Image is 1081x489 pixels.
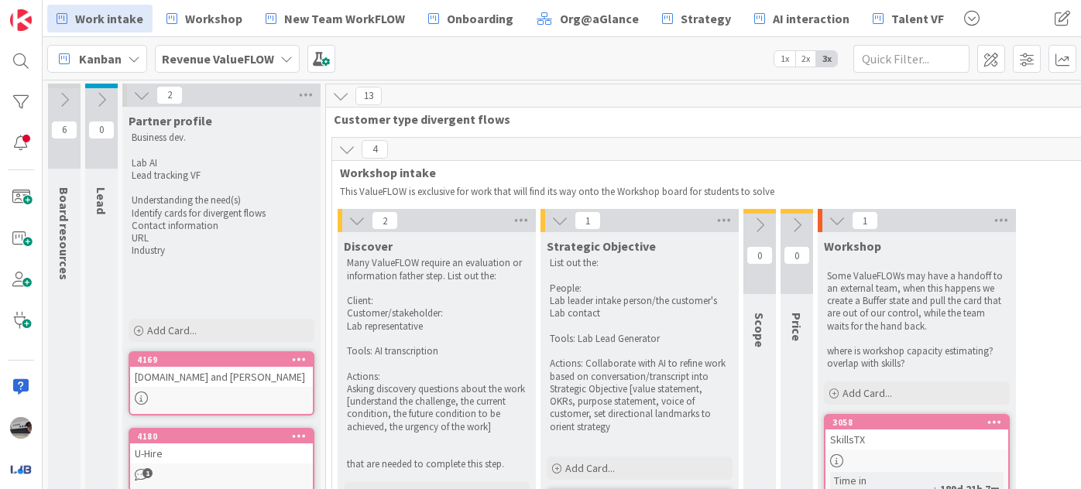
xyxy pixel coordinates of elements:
p: where is workshop capacity estimating? overlap with skills? [827,345,1007,371]
p: Asking discovery questions about the work [understand the challenge, the current condition, the f... [347,383,527,433]
p: List out the: [550,257,729,269]
span: 3x [816,51,837,67]
span: Partner profile [129,113,212,128]
div: 4169 [130,353,313,367]
p: Tools: Lab Lead Generator [550,333,729,345]
p: Tools: AI transcription [347,345,527,357]
span: 0 [746,246,773,265]
a: New Team WorkFLOW [256,5,414,32]
span: AI interaction [773,9,849,28]
p: Actions: [347,371,527,383]
span: 0 [784,246,810,265]
span: 0 [88,121,115,139]
a: AI interaction [745,5,859,32]
p: Some ValueFLOWs may have a handoff to an external team, when this happens we create a Buffer stat... [827,270,1007,333]
p: Many ValueFLOW require an evaluation or information father step. List out the: [347,257,527,282]
img: jB [10,417,32,439]
span: 1 [142,468,153,478]
div: 4169 [137,354,313,365]
p: URL [132,232,311,244]
p: Lab representative [347,320,527,333]
a: Strategy [653,5,740,32]
div: 3058SkillsTX [825,415,1008,450]
div: U-Hire [130,443,313,463]
span: Talent VF [891,9,944,28]
span: 13 [355,87,382,105]
a: Org@aGlance [527,5,648,32]
span: 4 [362,140,388,159]
span: New Team WorkFLOW [284,9,405,28]
p: Industry [132,244,311,257]
a: Workshop [157,5,252,32]
span: 2 [372,211,398,230]
a: Onboarding [419,5,523,32]
img: avatar [10,458,32,480]
span: Workshop [824,238,881,254]
p: that are needed to complete this step. [347,458,527,470]
div: 4180 [137,431,313,442]
p: Contact information [132,220,311,232]
span: 1 [575,211,601,230]
div: 3058 [832,417,1008,428]
p: Business dev. [132,132,311,144]
div: 4180U-Hire [130,429,313,463]
input: Quick Filter... [853,45,969,73]
span: Discover [344,238,393,254]
div: 4169[DOMAIN_NAME] and [PERSON_NAME] [130,353,313,387]
p: Understanding the need(s) [132,194,311,207]
a: Talent VF [863,5,953,32]
span: Kanban [79,50,122,68]
p: Customer/stakeholder: [347,307,527,320]
a: Work intake [47,5,153,32]
span: Add Card... [842,386,892,400]
div: 4180 [130,429,313,443]
span: Strategy [681,9,731,28]
span: Org@aGlance [560,9,639,28]
span: Strategic Objective [547,238,656,254]
span: 1 [852,211,878,230]
span: Work intake [75,9,143,28]
div: 3058 [825,415,1008,429]
p: Lab AI [132,157,311,169]
span: 2 [156,86,183,104]
p: People: [550,282,729,295]
p: Lab leader intake person/the customer's Lab contact [550,295,729,320]
p: Identify cards for divergent flows [132,207,311,220]
p: Lead tracking VF [132,169,311,182]
a: 4169[DOMAIN_NAME] and [PERSON_NAME] [129,351,314,415]
span: 2x [795,51,816,67]
span: 6 [51,121,77,139]
div: [DOMAIN_NAME] and [PERSON_NAME] [130,367,313,387]
b: Revenue ValueFLOW [162,51,274,67]
div: SkillsTX [825,429,1008,450]
span: Add Card... [565,461,615,475]
span: Board resources [57,187,72,280]
span: Onboarding [447,9,513,28]
span: 1x [774,51,795,67]
span: Workshop [185,9,242,28]
img: Visit kanbanzone.com [10,9,32,31]
span: Lead [94,187,109,214]
p: Client: [347,295,527,307]
p: Actions: Collaborate with AI to refine work based on conversation/transcript into Strategic Objec... [550,357,729,433]
span: Scope [752,313,767,347]
span: Add Card... [147,323,197,337]
span: Price [789,313,805,341]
